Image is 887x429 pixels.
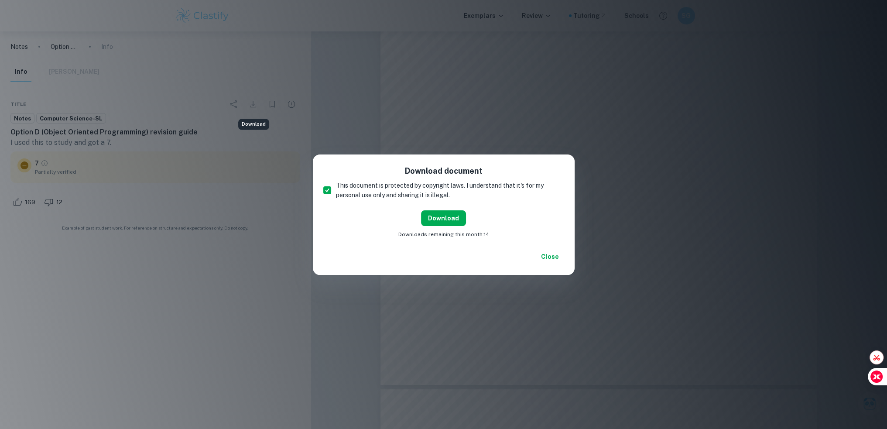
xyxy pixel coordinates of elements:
button: Close [536,249,564,264]
span: Downloads remaining this month: 14 [398,230,489,238]
h6: Download document [323,165,564,177]
button: Download [421,210,466,226]
div: Download [238,119,269,130]
span: This document is protected by copyright laws. I understand that it's for my personal use only and... [336,181,557,200]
